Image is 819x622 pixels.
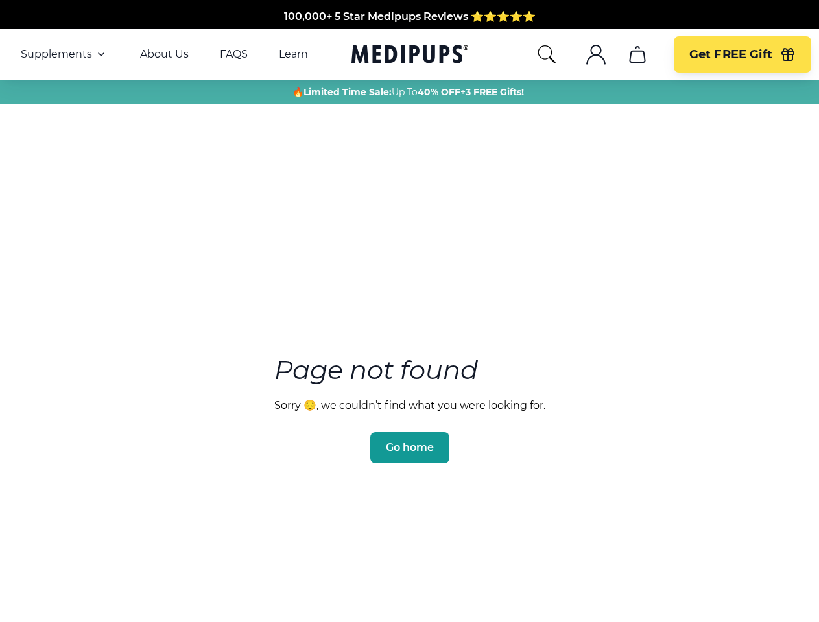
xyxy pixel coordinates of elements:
a: Medipups [351,42,468,69]
span: Get FREE Gift [689,47,772,62]
span: 100,000+ 5 Star Medipups Reviews ⭐️⭐️⭐️⭐️⭐️ [284,10,536,23]
button: search [536,44,557,65]
a: FAQS [220,48,248,61]
span: Supplements [21,48,92,61]
a: About Us [140,48,189,61]
button: Get FREE Gift [674,36,811,73]
span: Go home [386,441,434,454]
button: account [580,39,611,70]
p: Sorry 😔, we couldn’t find what you were looking for. [274,399,545,411]
span: Made In The [GEOGRAPHIC_DATA] from domestic & globally sourced ingredients [194,26,625,38]
button: cart [622,39,653,70]
a: Learn [279,48,308,61]
button: Go home [370,432,449,463]
h3: Page not found [274,351,545,389]
span: 🔥 Up To + [292,86,524,98]
button: Supplements [21,47,109,62]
